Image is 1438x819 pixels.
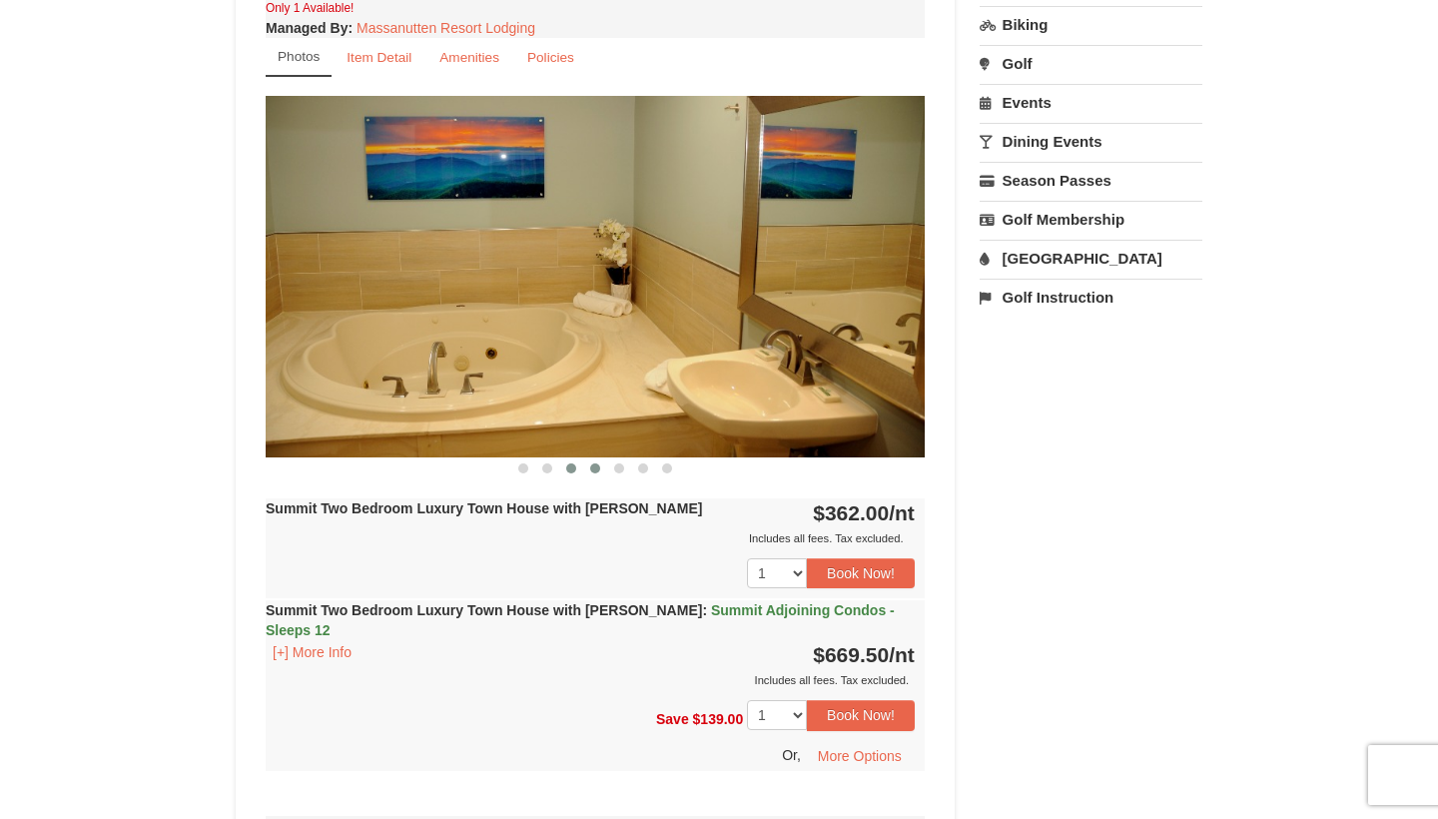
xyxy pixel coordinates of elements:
span: Managed By [266,20,348,36]
div: Includes all fees. Tax excluded. [266,670,915,690]
strong: Summit Two Bedroom Luxury Town House with [PERSON_NAME] [266,602,895,638]
a: Photos [266,38,332,77]
span: Or, [782,746,801,762]
a: Item Detail [334,38,424,77]
a: Season Passes [980,162,1202,199]
a: [GEOGRAPHIC_DATA] [980,240,1202,277]
a: Events [980,84,1202,121]
small: Policies [527,50,574,65]
a: Biking [980,6,1202,43]
small: Item Detail [347,50,411,65]
strong: Summit Two Bedroom Luxury Town House with [PERSON_NAME] [266,500,702,516]
a: Golf Instruction [980,279,1202,316]
span: $139.00 [693,711,744,727]
strong: $362.00 [813,501,915,524]
small: Photos [278,49,320,64]
button: Book Now! [807,700,915,730]
button: More Options [805,741,915,771]
span: Save [656,711,689,727]
a: Amenities [426,38,512,77]
a: Massanutten Resort Lodging [357,20,535,36]
span: $669.50 [813,643,889,666]
a: Golf Membership [980,201,1202,238]
strong: : [266,20,353,36]
span: : [702,602,707,618]
a: Golf [980,45,1202,82]
div: Includes all fees. Tax excluded. [266,528,915,548]
span: /nt [889,643,915,666]
button: Book Now! [807,558,915,588]
small: Only 1 Available! [266,1,354,15]
a: Policies [514,38,587,77]
button: [+] More Info [266,641,359,663]
small: Amenities [439,50,499,65]
img: 18876286-204-56aa937f.png [266,96,925,456]
span: /nt [889,501,915,524]
span: Summit Adjoining Condos - Sleeps 12 [266,602,895,638]
a: Dining Events [980,123,1202,160]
